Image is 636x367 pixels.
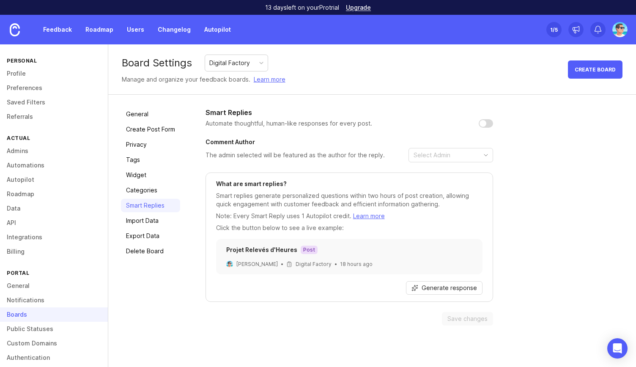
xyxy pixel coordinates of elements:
p: 13 days left on your Pro trial [265,3,339,12]
span: Save changes [447,315,488,323]
p: The admin selected will be featured as the author for the reply. [206,151,385,159]
input: Select Admin [414,151,478,160]
a: Privacy [121,138,180,151]
a: Smart Replies [121,199,180,212]
a: Learn more [254,75,285,84]
span: Create Board [575,66,616,73]
span: Generate response [422,284,477,292]
p: Note: Every Smart Reply uses 1 Autopilot credit. [216,212,482,220]
a: Delete Board [121,244,180,258]
p: Automate thoughtful, human-like responses for every post. [206,119,372,128]
a: Learn more [353,212,385,219]
div: toggle menu [408,148,493,162]
p: Digital Factory [296,261,332,268]
a: Tags [121,153,180,167]
button: Create Board [568,60,622,79]
img: Benjamin Hareau [226,261,233,268]
h1: Smart Replies [206,107,493,118]
a: Changelog [153,22,196,37]
img: Benjamin Hareau [612,22,628,37]
a: Import Data [121,214,180,227]
a: General [121,107,180,121]
h2: What are smart replies? [216,180,482,188]
button: 1/5 [546,22,562,37]
span: Post [301,246,318,254]
span: 18 hours ago [340,261,373,268]
button: Save changes [442,312,493,326]
div: Ouvrir le Messenger Intercom [607,338,628,359]
p: [PERSON_NAME] [236,261,278,268]
a: Widget [121,168,180,182]
a: Users [122,22,149,37]
a: Upgrade [346,5,371,11]
a: Feedback [38,22,77,37]
p: Click the button below to see a live example: [216,224,482,232]
h2: Projet Relevés d'Heures [226,246,297,254]
div: Board Settings [122,58,192,68]
div: Digital Factory [209,58,250,68]
a: Export Data [121,229,180,243]
p: Smart replies generate personalized questions within two hours of post creation, allowing quick e... [216,192,482,208]
button: Generate response [406,281,482,295]
a: Create Post Form [121,123,180,136]
svg: toggle icon [479,152,493,159]
a: Roadmap [80,22,118,37]
a: Autopilot [199,22,236,37]
a: Categories [121,183,180,197]
h2: Comment Author [206,138,493,146]
img: Canny Home [10,23,20,36]
div: Manage and organize your feedback boards. [122,75,285,84]
div: 1 /5 [550,24,558,36]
